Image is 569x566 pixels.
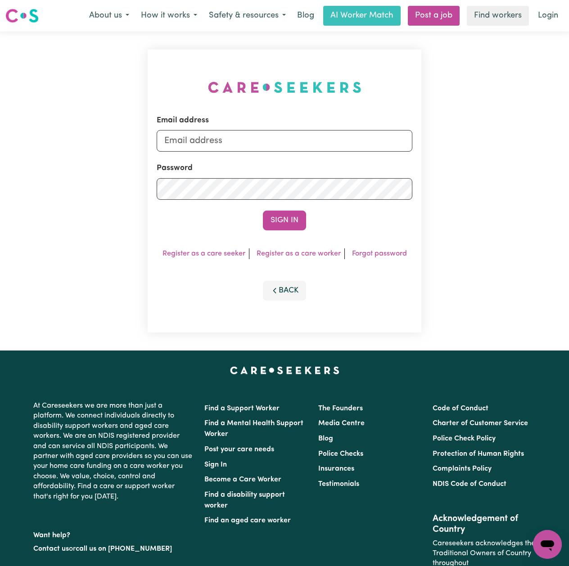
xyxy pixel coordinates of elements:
a: The Founders [318,405,363,412]
a: Code of Conduct [433,405,488,412]
a: Become a Care Worker [204,476,281,483]
a: Insurances [318,465,354,472]
a: Find workers [467,6,529,26]
button: Sign In [263,211,306,230]
a: Sign In [204,461,227,468]
a: Find an aged care worker [204,517,291,524]
a: call us on [PHONE_NUMBER] [76,545,172,553]
a: Register as a care worker [257,250,341,257]
a: Testimonials [318,481,359,488]
button: Safety & resources [203,6,292,25]
a: Police Check Policy [433,435,496,442]
img: Careseekers logo [5,8,39,24]
a: Find a Mental Health Support Worker [204,420,303,438]
a: Careseekers logo [5,5,39,26]
a: NDIS Code of Conduct [433,481,506,488]
h2: Acknowledgement of Country [433,513,536,535]
a: Post a job [408,6,460,26]
label: Password [157,162,193,174]
a: Forgot password [352,250,407,257]
a: Login [533,6,564,26]
p: or [33,540,194,557]
a: Protection of Human Rights [433,450,524,458]
a: Blog [318,435,333,442]
p: At Careseekers we are more than just a platform. We connect individuals directly to disability su... [33,397,194,505]
a: Charter of Customer Service [433,420,528,427]
p: Want help? [33,527,194,540]
a: Find a Support Worker [204,405,280,412]
button: How it works [135,6,203,25]
a: Blog [292,6,320,26]
button: Back [263,281,306,301]
a: Find a disability support worker [204,491,285,509]
a: AI Worker Match [323,6,401,26]
a: Media Centre [318,420,365,427]
a: Police Checks [318,450,363,458]
a: Complaints Policy [433,465,492,472]
button: About us [83,6,135,25]
a: Post your care needs [204,446,274,453]
a: Careseekers home page [230,367,339,374]
a: Contact us [33,545,69,553]
a: Register as a care seeker [163,250,245,257]
input: Email address [157,130,412,152]
label: Email address [157,115,209,126]
iframe: Button to launch messaging window [533,530,562,559]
